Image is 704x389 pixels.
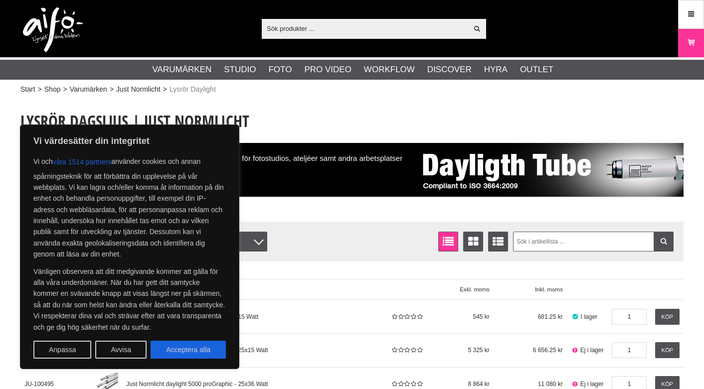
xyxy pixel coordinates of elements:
[122,279,386,299] a: Benämning
[654,232,674,252] a: Filtrera
[494,300,567,334] span: 681.25
[488,232,508,252] a: Utökad listvisning
[63,84,67,95] span: >
[20,125,239,369] div: Vi värdesätter din integritet
[33,266,226,333] p: Vänligen observera att ditt medgivande kommer att gälla för alla våra underdomäner. När du har ge...
[23,7,83,52] img: logo.png
[44,84,61,95] a: Shop
[494,279,567,299] a: Inkl. moms
[126,381,268,388] span: Just Normlicht daylight 5000 proGraphic - 25x36 Watt
[163,84,167,95] span: >
[24,381,54,388] span: JU-100495
[567,300,608,334] span: I lager
[20,84,35,95] a: Start
[170,84,216,95] span: Lysrör Daylight
[304,63,351,76] a: Pro Video
[20,110,684,132] h1: Lysrör Dagsljus | JUST Normlicht
[427,63,472,76] a: Discover
[122,300,386,334] a: Just Normlicht daylight 5000 proGraphic - 15 Watt
[427,279,494,299] span: Exkl. moms
[655,342,680,358] a: Köp
[414,143,684,197] img: Just Normlicht Daylight Tube
[116,84,161,95] a: Just Normlicht
[567,334,608,368] span: Ej i lager
[151,341,226,359] button: Acceptera alla
[571,347,578,354] i: Ej i lager
[33,153,226,260] p: Vi och använder cookies och annan spårningsteknik för att förbättra din upplevelse på vår webbpla...
[262,21,468,36] input: Sök produkter ...
[390,312,422,321] div: Kundbetyg: 0
[95,341,147,359] button: Avvisa
[494,334,567,368] span: 6 656.25
[364,63,415,76] a: Workflow
[571,381,578,388] i: Ej i lager
[463,232,483,252] a: Fönstervisning
[268,63,292,76] a: Foto
[53,153,112,171] button: våra 1514 partners
[390,346,422,355] div: Kundbetyg: 0
[520,63,553,76] a: Outlet
[438,232,458,252] a: Listvisning
[38,84,42,95] span: >
[110,84,114,95] span: >
[484,63,508,76] a: Hyra
[122,334,386,368] a: Just Normlicht daylight 5000 proGraphic - 25x15 Watt
[390,380,422,389] div: Kundbetyg: 0
[153,63,212,76] a: Varumärken
[126,347,268,354] span: Just Normlicht daylight 5000 proGraphic - 25x15 Watt
[655,309,680,325] a: Köp
[224,63,256,76] a: Studio
[33,135,226,147] p: Vi värdesätter din integritet
[571,313,579,320] i: I lager
[427,334,494,368] span: 5 325
[70,84,107,95] a: Varumärken
[33,341,91,359] button: Anpassa
[427,300,494,334] span: 545
[513,232,674,252] input: Sök i artikellista ...
[20,143,684,197] div: Dagsljusbalanserade lysrör skapar en kontrollerad miljö lämplig för fotostudios, ateljéer samt an...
